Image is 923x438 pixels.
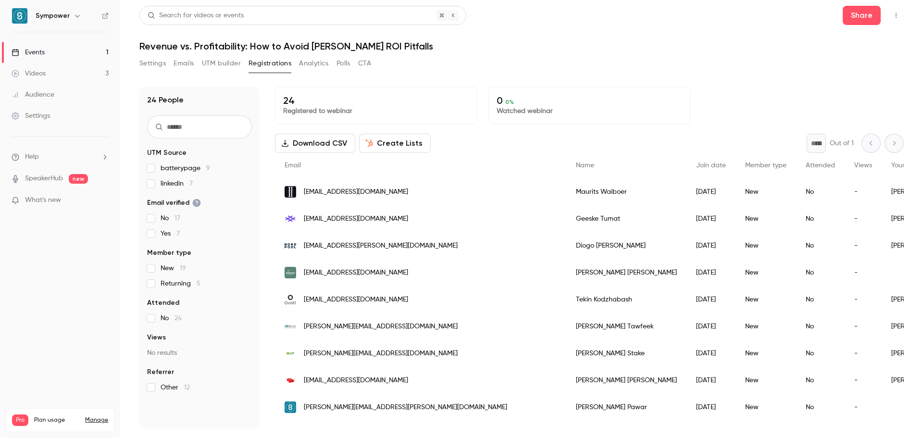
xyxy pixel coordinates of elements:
div: [DATE] [686,394,736,421]
div: No [796,394,845,421]
span: [EMAIL_ADDRESS][DOMAIN_NAME] [304,295,408,305]
span: New [161,263,186,273]
div: No [796,259,845,286]
h1: Revenue vs. Profitability: How to Avoid [PERSON_NAME] ROI Pitfalls [139,40,904,52]
li: help-dropdown-opener [12,152,109,162]
div: New [736,232,796,259]
div: Geeske Tumat [566,205,686,232]
span: No [161,213,180,223]
span: No [161,313,182,323]
div: [PERSON_NAME] [PERSON_NAME] [566,259,686,286]
a: SpeakerHub [25,174,63,184]
img: Sympower [12,8,27,24]
p: 0 [497,95,682,106]
img: nordpoolgroup.com [285,240,296,251]
div: Videos [12,69,46,78]
p: Out of 1 [830,138,854,148]
span: linkedin [161,179,193,188]
span: [EMAIL_ADDRESS][DOMAIN_NAME] [304,375,408,386]
span: [EMAIL_ADDRESS][DOMAIN_NAME] [304,187,408,197]
span: 7 [176,230,180,237]
div: New [736,178,796,205]
span: Attended [806,162,835,169]
span: What's new [25,195,61,205]
div: [PERSON_NAME] Stake [566,340,686,367]
div: New [736,205,796,232]
span: Attended [147,298,179,308]
span: 19 [180,265,186,272]
button: Settings [139,56,166,71]
div: - [845,178,882,205]
span: Member type [147,248,191,258]
button: Emails [174,56,194,71]
div: - [845,259,882,286]
div: Settings [12,111,50,121]
span: Returning [161,279,200,288]
div: - [845,313,882,340]
img: devcco.se [285,321,296,332]
span: Join date [696,162,726,169]
img: kpenergy.se [285,348,296,359]
div: - [845,394,882,421]
h1: 24 People [147,94,184,106]
span: [PERSON_NAME][EMAIL_ADDRESS][PERSON_NAME][DOMAIN_NAME] [304,402,507,413]
div: - [845,367,882,394]
button: Download CSV [275,134,355,153]
span: 12 [184,384,190,391]
button: Analytics [299,56,329,71]
span: Referrer [147,367,174,377]
h6: Sympower [36,11,70,21]
div: Diogo [PERSON_NAME] [566,232,686,259]
div: Tekin Kodzhabash [566,286,686,313]
iframe: Noticeable Trigger [97,196,109,205]
div: Audience [12,90,54,100]
div: No [796,340,845,367]
div: [DATE] [686,286,736,313]
div: [PERSON_NAME] [PERSON_NAME] [566,367,686,394]
div: [DATE] [686,232,736,259]
span: [EMAIL_ADDRESS][DOMAIN_NAME] [304,268,408,278]
div: [DATE] [686,178,736,205]
div: [DATE] [686,367,736,394]
div: New [736,340,796,367]
p: 24 [283,95,469,106]
div: New [736,367,796,394]
img: greengoenergy.com [285,267,296,278]
button: CTA [358,56,371,71]
div: No [796,313,845,340]
span: 9 [206,165,210,172]
span: Views [854,162,872,169]
section: facet-groups [147,148,252,392]
span: Email verified [147,198,201,208]
span: [EMAIL_ADDRESS][PERSON_NAME][DOMAIN_NAME] [304,241,458,251]
div: Maurits Waiboer [566,178,686,205]
span: Yes [161,229,180,238]
button: Polls [337,56,350,71]
div: [DATE] [686,313,736,340]
span: [EMAIL_ADDRESS][DOMAIN_NAME] [304,214,408,224]
div: No [796,367,845,394]
span: Other [161,383,190,392]
span: Email [285,162,301,169]
span: 24 [175,315,182,322]
div: [DATE] [686,259,736,286]
div: No [796,205,845,232]
div: No [796,286,845,313]
span: 7 [189,180,193,187]
span: [PERSON_NAME][EMAIL_ADDRESS][DOMAIN_NAME] [304,349,458,359]
span: 5 [197,280,200,287]
button: Create Lists [359,134,431,153]
div: No [796,178,845,205]
img: isotrol.com [285,375,296,386]
span: new [69,174,88,184]
a: Manage [85,416,108,424]
span: Member type [745,162,786,169]
div: [DATE] [686,205,736,232]
span: Name [576,162,594,169]
button: Share [843,6,881,25]
div: [PERSON_NAME] Tawfeek [566,313,686,340]
span: [PERSON_NAME][EMAIL_ADDRESS][DOMAIN_NAME] [304,322,458,332]
img: cyber-grid.com [285,213,296,225]
div: - [845,286,882,313]
span: Help [25,152,39,162]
